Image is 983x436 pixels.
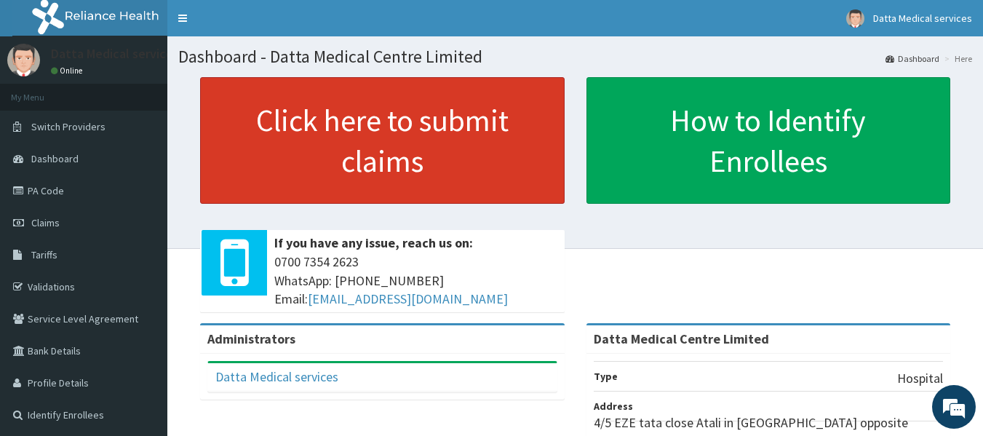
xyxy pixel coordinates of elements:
[31,152,79,165] span: Dashboard
[897,369,943,388] p: Hospital
[886,52,939,65] a: Dashboard
[941,52,972,65] li: Here
[200,77,565,204] a: Click here to submit claims
[7,44,40,76] img: User Image
[51,47,179,60] p: Datta Medical services
[586,77,951,204] a: How to Identify Enrollees
[178,47,972,66] h1: Dashboard - Datta Medical Centre Limited
[31,248,57,261] span: Tariffs
[274,253,557,309] span: 0700 7354 2623 WhatsApp: [PHONE_NUMBER] Email:
[51,66,86,76] a: Online
[274,234,473,251] b: If you have any issue, reach us on:
[594,370,618,383] b: Type
[594,330,769,347] strong: Datta Medical Centre Limited
[31,120,106,133] span: Switch Providers
[215,368,338,385] a: Datta Medical services
[594,400,633,413] b: Address
[873,12,972,25] span: Datta Medical services
[308,290,508,307] a: [EMAIL_ADDRESS][DOMAIN_NAME]
[846,9,864,28] img: User Image
[31,216,60,229] span: Claims
[207,330,295,347] b: Administrators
